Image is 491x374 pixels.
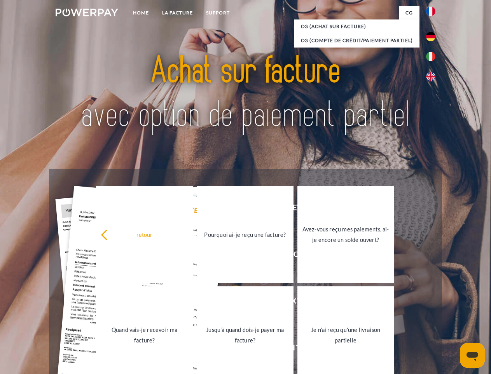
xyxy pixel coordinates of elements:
a: Avez-vous reçu mes paiements, ai-je encore un solde ouvert? [297,186,394,283]
a: CG (Compte de crédit/paiement partiel) [294,34,419,48]
img: it [426,52,435,61]
a: LA FACTURE [156,6,199,20]
a: CG [399,6,419,20]
img: logo-powerpay-white.svg [56,9,118,16]
iframe: Bouton de lancement de la fenêtre de messagerie [460,343,485,368]
div: Quand vais-je recevoir ma facture? [101,325,188,346]
a: Home [126,6,156,20]
img: title-powerpay_fr.svg [74,37,417,149]
div: Pourquoi ai-je reçu une facture? [201,229,289,240]
img: en [426,72,435,81]
a: Support [199,6,236,20]
div: retour [101,229,188,240]
div: Jusqu'à quand dois-je payer ma facture? [201,325,289,346]
div: Je n'ai reçu qu'une livraison partielle [302,325,390,346]
img: de [426,32,435,41]
img: fr [426,7,435,16]
div: Avez-vous reçu mes paiements, ai-je encore un solde ouvert? [302,224,390,245]
a: CG (achat sur facture) [294,19,419,34]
